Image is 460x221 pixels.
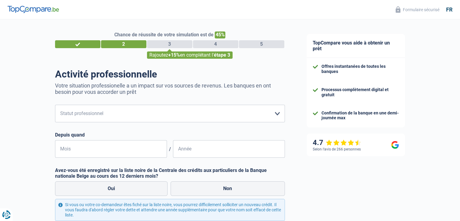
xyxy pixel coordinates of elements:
span: 45% [215,31,225,38]
label: Oui [55,181,168,196]
div: TopCompare vous aide à obtenir un prêt [307,34,405,58]
div: Offres instantanées de toutes les banques [321,64,399,74]
div: 4 [193,40,238,48]
div: Selon l’avis de 266 personnes [313,147,361,151]
div: Confirmation de la banque en une demi-journée max [321,110,399,121]
label: Avez-vous été enregistré sur la liste noire de la Centrale des crédits aux particuliers de la Ban... [55,167,285,179]
div: fr [446,6,452,13]
span: +15% [168,52,180,58]
div: 1 [55,40,100,48]
label: Non [171,181,285,196]
img: TopCompare Logo [8,6,59,13]
div: 2 [101,40,146,48]
span: / [167,146,173,152]
p: Votre situation professionelle a un impact sur vos sources de revenus. Les banques en ont besoin ... [55,82,285,95]
div: Si vous ou votre co-demandeur êtes fiché sur la liste noire, vous pourrez difficilement sollicite... [55,199,285,221]
div: Rajoutez en complétant l' [147,51,233,59]
button: Formulaire sécurisé [392,5,443,15]
h1: Activité professionnelle [55,68,285,80]
input: AAAA [173,140,285,158]
div: 4.7 [313,138,361,147]
span: Chance de réussite de votre simulation est de [114,32,214,38]
div: 3 [147,40,192,48]
div: 5 [239,40,284,48]
div: Processus complètement digital et gratuit [321,87,399,97]
span: étape 3 [214,52,230,58]
input: MM [55,140,167,158]
label: Depuis quand [55,132,285,138]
